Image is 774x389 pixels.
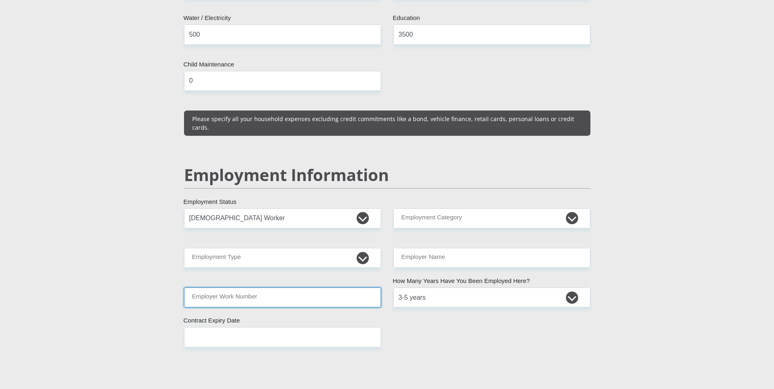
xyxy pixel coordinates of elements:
h2: Employment Information [184,165,590,185]
p: Please specify all your household expenses excluding credit commitments like a bond, vehicle fina... [192,115,582,132]
input: Expenses - Education [393,24,590,44]
input: Employer's Name [393,248,590,268]
input: Expenses - Water/Electricity [184,24,381,44]
input: Employer Work Number [184,287,381,307]
input: Expenses - Child Maintenance [184,71,381,91]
